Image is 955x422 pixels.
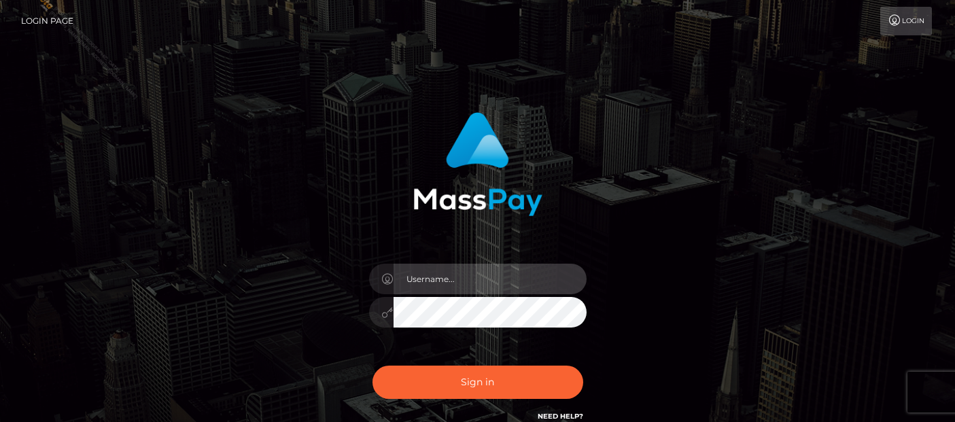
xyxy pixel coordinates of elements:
a: Login Page [21,7,73,35]
img: MassPay Login [413,112,542,216]
input: Username... [394,264,587,294]
a: Need Help? [538,412,583,421]
a: Login [880,7,932,35]
button: Sign in [372,366,583,399]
